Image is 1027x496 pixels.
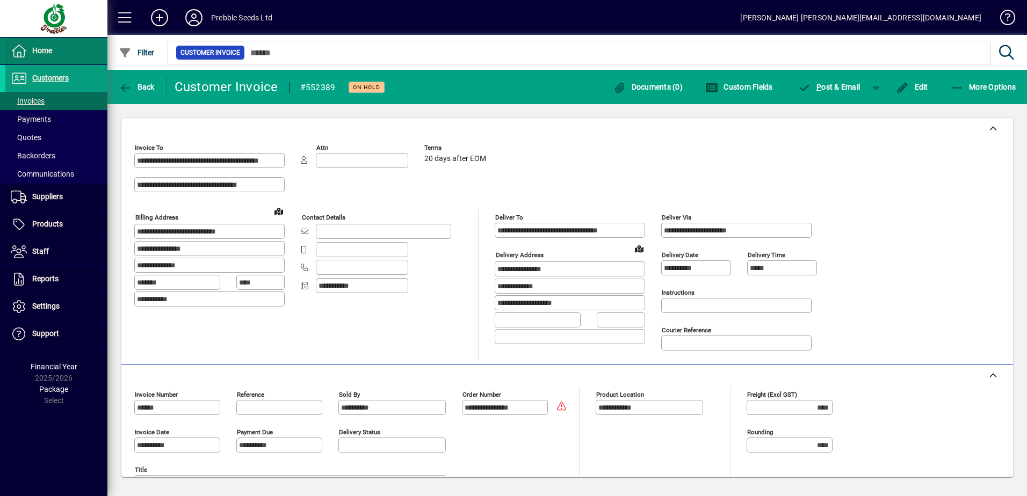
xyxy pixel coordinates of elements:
[747,391,797,398] mat-label: Freight (excl GST)
[5,110,107,128] a: Payments
[613,83,683,91] span: Documents (0)
[11,97,45,105] span: Invoices
[662,289,695,296] mat-label: Instructions
[32,74,69,82] span: Customers
[339,391,360,398] mat-label: Sold by
[237,428,273,436] mat-label: Payment due
[662,326,711,334] mat-label: Courier Reference
[175,78,278,96] div: Customer Invoice
[32,46,52,55] span: Home
[177,8,211,27] button: Profile
[462,391,501,398] mat-label: Order number
[5,266,107,293] a: Reports
[339,428,380,436] mat-label: Delivery status
[135,144,163,151] mat-label: Invoice To
[5,238,107,265] a: Staff
[5,211,107,238] a: Products
[116,77,157,97] button: Back
[237,391,264,398] mat-label: Reference
[610,77,685,97] button: Documents (0)
[5,128,107,147] a: Quotes
[5,92,107,110] a: Invoices
[11,151,55,160] span: Backorders
[5,38,107,64] a: Home
[5,165,107,183] a: Communications
[816,83,821,91] span: P
[11,115,51,123] span: Payments
[424,155,486,163] span: 20 days after EOM
[119,83,155,91] span: Back
[32,274,59,283] span: Reports
[948,77,1019,97] button: More Options
[748,251,785,259] mat-label: Delivery time
[495,214,523,221] mat-label: Deliver To
[107,77,167,97] app-page-header-button: Back
[11,170,74,178] span: Communications
[116,43,157,62] button: Filter
[31,362,77,371] span: Financial Year
[740,9,981,26] div: [PERSON_NAME] [PERSON_NAME][EMAIL_ADDRESS][DOMAIN_NAME]
[135,428,169,436] mat-label: Invoice date
[32,302,60,310] span: Settings
[951,83,1016,91] span: More Options
[662,214,691,221] mat-label: Deliver via
[32,192,63,201] span: Suppliers
[893,77,931,97] button: Edit
[39,385,68,393] span: Package
[992,2,1014,37] a: Knowledge Base
[135,466,147,473] mat-label: Title
[142,8,177,27] button: Add
[270,202,287,220] a: View on map
[703,77,776,97] button: Custom Fields
[631,240,648,257] a: View on map
[353,84,380,91] span: On hold
[32,247,49,256] span: Staff
[5,184,107,210] a: Suppliers
[798,83,860,91] span: ost & Email
[180,47,240,58] span: Customer Invoice
[596,391,644,398] mat-label: Product location
[5,320,107,347] a: Support
[32,329,59,338] span: Support
[119,48,155,57] span: Filter
[300,79,336,96] div: #552389
[11,133,41,142] span: Quotes
[32,220,63,228] span: Products
[316,144,328,151] mat-label: Attn
[211,9,272,26] div: Prebble Seeds Ltd
[424,144,489,151] span: Terms
[5,293,107,320] a: Settings
[747,428,773,436] mat-label: Rounding
[5,147,107,165] a: Backorders
[705,83,773,91] span: Custom Fields
[662,251,698,259] mat-label: Delivery date
[896,83,928,91] span: Edit
[135,391,178,398] mat-label: Invoice number
[793,77,866,97] button: Post & Email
